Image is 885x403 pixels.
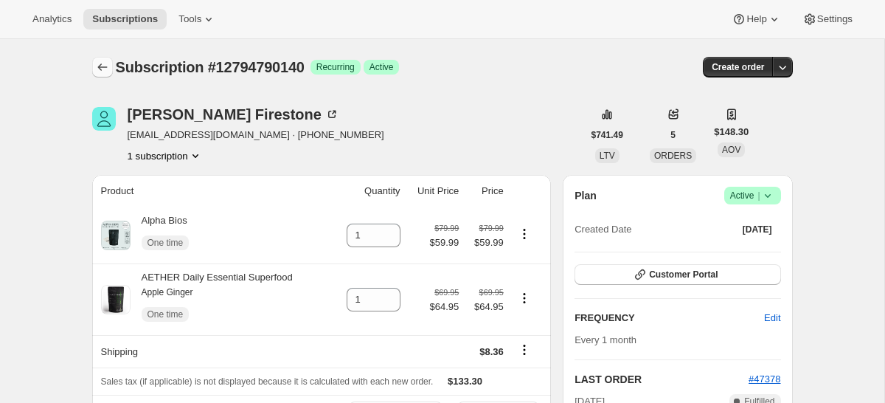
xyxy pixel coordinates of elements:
[712,61,764,73] span: Create order
[24,9,80,30] button: Analytics
[128,128,384,142] span: [EMAIL_ADDRESS][DOMAIN_NAME] · [PHONE_NUMBER]
[764,311,780,325] span: Edit
[662,125,684,145] button: 5
[116,59,305,75] span: Subscription #12794790140
[649,269,718,280] span: Customer Portal
[101,376,434,387] span: Sales tax (if applicable) is not displayed because it is calculated with each new order.
[128,148,203,163] button: Product actions
[757,190,760,201] span: |
[670,129,676,141] span: 5
[734,219,781,240] button: [DATE]
[755,306,789,330] button: Edit
[101,285,131,314] img: product img
[817,13,853,25] span: Settings
[170,9,225,30] button: Tools
[513,342,536,358] button: Shipping actions
[575,372,749,387] h2: LAST ORDER
[405,175,464,207] th: Unit Price
[600,151,615,161] span: LTV
[430,300,459,314] span: $64.95
[331,175,404,207] th: Quantity
[513,290,536,306] button: Product actions
[723,9,790,30] button: Help
[575,188,597,203] h2: Plan
[448,376,482,387] span: $133.30
[575,334,636,345] span: Every 1 month
[92,335,332,368] th: Shipping
[463,175,507,207] th: Price
[92,107,116,131] span: Hannah Firestone
[749,373,780,385] a: #47378
[147,309,184,320] span: One time
[591,129,623,141] span: $741.49
[479,346,504,357] span: $8.36
[714,125,749,139] span: $148.30
[316,61,355,73] span: Recurring
[128,107,339,122] div: [PERSON_NAME] Firestone
[479,288,504,297] small: $69.95
[513,226,536,242] button: Product actions
[142,287,193,297] small: Apple Ginger
[92,57,113,77] button: Subscriptions
[794,9,861,30] button: Settings
[746,13,766,25] span: Help
[730,188,775,203] span: Active
[749,372,780,387] button: #47378
[743,224,772,235] span: [DATE]
[575,222,631,237] span: Created Date
[468,300,503,314] span: $64.95
[101,221,131,250] img: product img
[147,237,184,249] span: One time
[722,145,740,155] span: AOV
[703,57,773,77] button: Create order
[131,213,190,258] div: Alpha Bios
[468,235,503,250] span: $59.99
[434,288,459,297] small: $69.95
[92,13,158,25] span: Subscriptions
[83,9,167,30] button: Subscriptions
[434,224,459,232] small: $79.99
[575,311,764,325] h2: FREQUENCY
[178,13,201,25] span: Tools
[131,270,293,329] div: AETHER Daily Essential Superfood
[32,13,72,25] span: Analytics
[430,235,459,250] span: $59.99
[369,61,394,73] span: Active
[575,264,780,285] button: Customer Portal
[479,224,504,232] small: $79.99
[92,175,332,207] th: Product
[583,125,632,145] button: $741.49
[654,151,692,161] span: ORDERS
